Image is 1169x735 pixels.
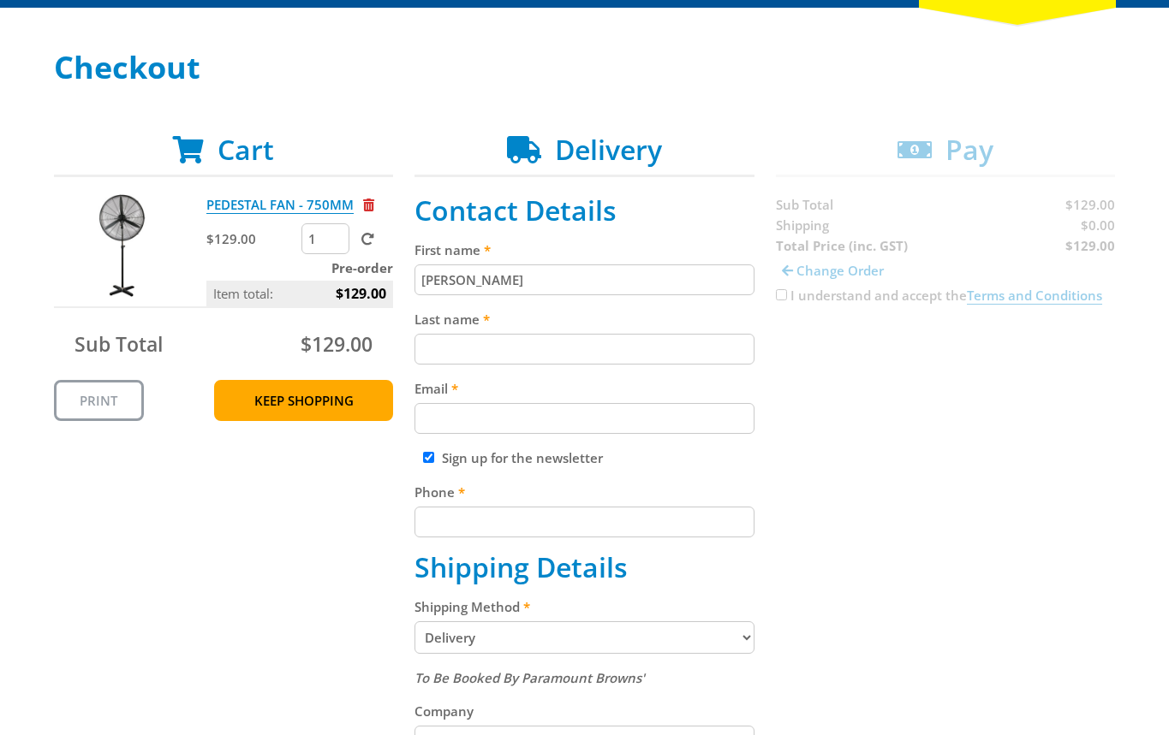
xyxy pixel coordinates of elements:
[415,621,754,654] select: Please select a shipping method.
[415,334,754,365] input: Please enter your last name.
[301,330,373,358] span: $129.00
[75,330,163,358] span: Sub Total
[415,482,754,502] label: Phone
[442,449,603,466] label: Sign up for the newsletter
[218,131,274,168] span: Cart
[70,194,173,297] img: PEDESTAL FAN - 750MM
[415,378,754,399] label: Email
[206,228,298,249] p: $129.00
[363,196,374,213] a: Remove from cart
[206,281,393,306] p: Item total:
[54,50,1116,85] h1: Checkout
[415,309,754,329] label: Last name
[415,596,754,617] label: Shipping Method
[336,281,386,306] span: $129.00
[415,701,754,721] label: Company
[555,131,662,168] span: Delivery
[415,669,645,686] em: To Be Booked By Paramount Browns'
[415,507,754,537] input: Please enter your telephone number.
[415,240,754,260] label: First name
[54,380,144,421] a: Print
[415,551,754,584] h2: Shipping Details
[214,380,393,421] a: Keep Shopping
[206,196,354,214] a: PEDESTAL FAN - 750MM
[206,258,393,278] p: Pre-order
[415,194,754,227] h2: Contact Details
[415,264,754,295] input: Please enter your first name.
[415,403,754,434] input: Please enter your email address.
